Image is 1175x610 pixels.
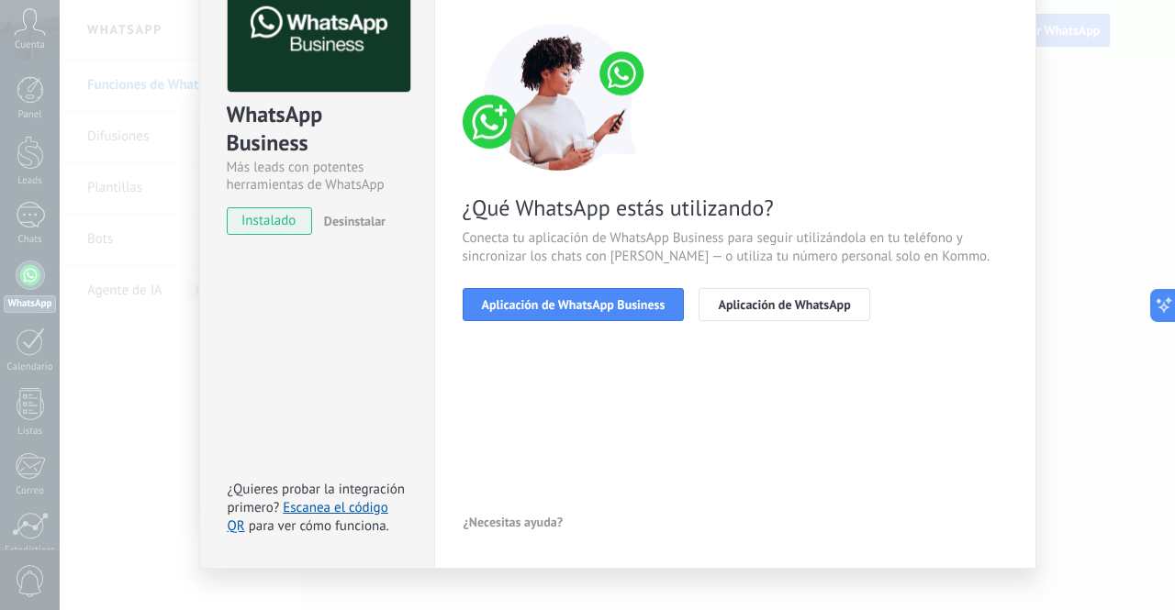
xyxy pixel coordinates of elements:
span: Desinstalar [324,213,386,229]
img: connect number [463,24,655,171]
a: Escanea el código QR [228,499,388,535]
span: Aplicación de WhatsApp [718,298,850,311]
button: Aplicación de WhatsApp [699,288,869,321]
span: ¿Quieres probar la integración primero? [228,481,406,516]
span: para ver cómo funciona. [249,517,389,535]
span: ¿Qué WhatsApp estás utilizando? [463,194,1008,222]
span: instalado [228,207,311,235]
button: ¿Necesitas ayuda? [463,508,565,536]
button: Desinstalar [317,207,386,235]
span: Conecta tu aplicación de WhatsApp Business para seguir utilizándola en tu teléfono y sincronizar ... [463,229,1008,266]
div: Más leads con potentes herramientas de WhatsApp [227,159,408,194]
button: Aplicación de WhatsApp Business [463,288,685,321]
span: ¿Necesitas ayuda? [464,516,564,528]
div: WhatsApp Business [227,100,408,159]
span: Aplicación de WhatsApp Business [482,298,666,311]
